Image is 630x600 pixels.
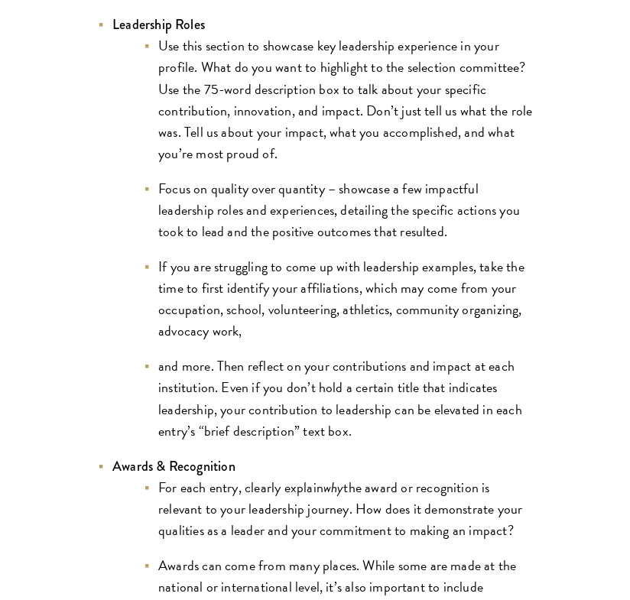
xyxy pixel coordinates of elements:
li: If you are struggling to come up with leadership examples, take the time to first identify your a... [143,256,533,342]
li: Use this section to showcase key leadership experience in your profile. What do you want to highl... [143,35,533,164]
strong: Awards & Recognition [112,456,235,476]
em: why [323,477,344,498]
li: and more. Then reflect on your contributions and impact at each institution. Even if you don’t ho... [143,355,533,441]
strong: Leadership Roles [112,15,205,34]
li: For each entry, clearly explain the award or recognition is relevant to your leadership journey. ... [143,477,533,541]
li: Focus on quality over quantity – showcase a few impactful leadership roles and experiences, detai... [143,178,533,242]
